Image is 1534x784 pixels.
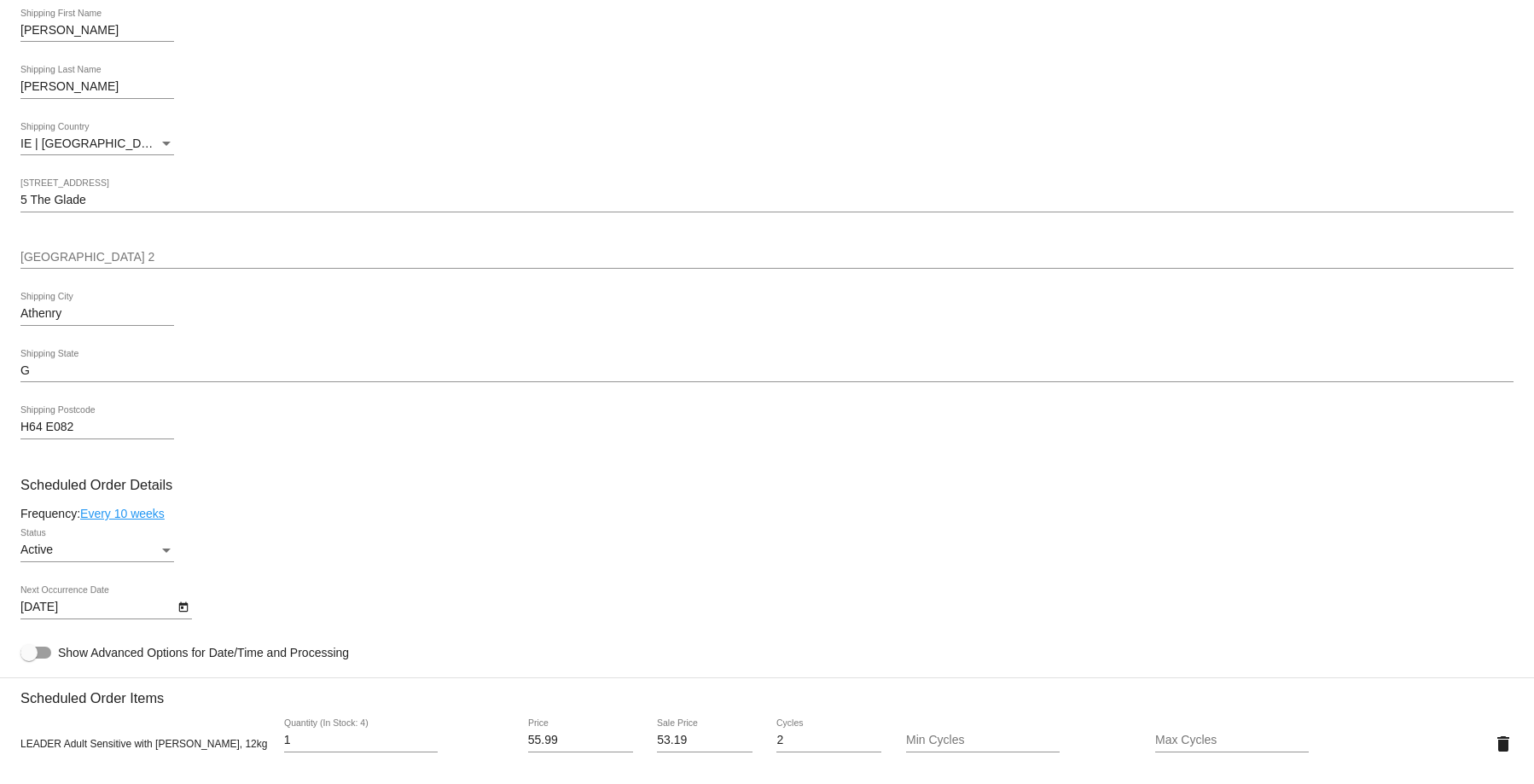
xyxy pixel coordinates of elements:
input: Shipping Street 2 [20,251,1514,264]
input: Price [528,734,633,747]
input: Quantity (In Stock: 4) [284,734,438,747]
mat-icon: delete [1493,734,1514,754]
mat-select: Status [20,543,174,557]
input: Cycles [776,734,881,747]
input: Next Occurrence Date [20,601,174,614]
span: Show Advanced Options for Date/Time and Processing [58,644,349,661]
input: Shipping Street 1 [20,194,1514,207]
mat-select: Shipping Country [20,137,174,151]
a: Every 10 weeks [80,507,165,520]
input: Shipping Last Name [20,80,174,94]
span: IE | [GEOGRAPHIC_DATA] [20,136,166,150]
input: Shipping City [20,307,174,321]
h3: Scheduled Order Details [20,477,1514,493]
button: Open calendar [174,597,192,615]
input: Sale Price [657,734,752,747]
input: Shipping State [20,364,1514,378]
input: Min Cycles [906,734,1060,747]
span: LEADER Adult Sensitive with [PERSON_NAME], 12kg [20,738,267,750]
div: Frequency: [20,507,1514,520]
input: Shipping Postcode [20,421,174,434]
input: Max Cycles [1155,734,1309,747]
input: Shipping First Name [20,24,174,38]
span: Active [20,543,53,556]
h3: Scheduled Order Items [20,677,1514,706]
